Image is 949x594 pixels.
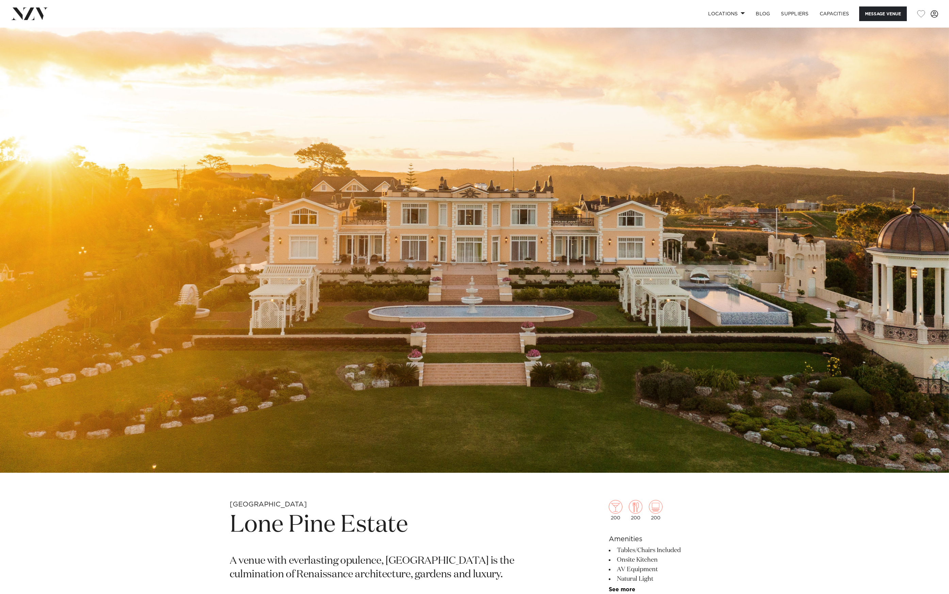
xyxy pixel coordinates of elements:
[629,500,642,520] div: 200
[775,6,814,21] a: SUPPLIERS
[750,6,775,21] a: BLOG
[11,7,48,20] img: nzv-logo.png
[649,500,662,514] img: theatre.png
[703,6,750,21] a: Locations
[230,554,560,582] p: A venue with everlasting opulence, [GEOGRAPHIC_DATA] is the culmination of Renaissance architectu...
[609,546,720,555] li: Tables/Chairs Included
[859,6,907,21] button: Message Venue
[609,500,622,514] img: cocktail.png
[230,510,560,541] h1: Lone Pine Estate
[629,500,642,514] img: dining.png
[230,501,307,508] small: [GEOGRAPHIC_DATA]
[609,555,720,565] li: Onsite Kitchen
[609,574,720,584] li: Natural Light
[649,500,662,520] div: 200
[609,500,622,520] div: 200
[609,565,720,574] li: AV Equipment
[609,534,720,544] h6: Amenities
[814,6,855,21] a: Capacities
